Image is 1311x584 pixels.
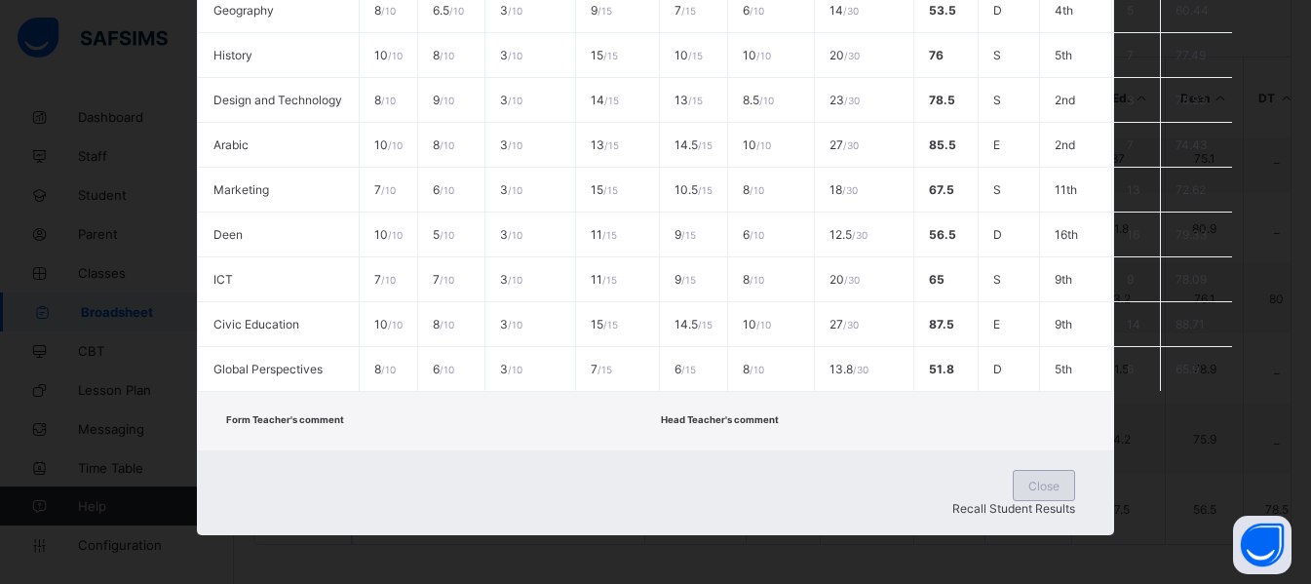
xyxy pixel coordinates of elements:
[1055,3,1073,18] span: 4th
[756,139,771,151] span: / 10
[591,317,618,331] span: 15
[213,137,249,152] span: Arabic
[1055,317,1072,331] span: 9th
[213,227,243,242] span: Deen
[374,272,396,287] span: 7
[1055,48,1072,62] span: 5th
[602,229,617,241] span: / 15
[388,319,403,331] span: / 10
[213,362,323,376] span: Global Perspectives
[929,182,954,197] span: 67.5
[1127,137,1134,152] span: 7
[929,137,956,152] span: 85.5
[675,137,713,152] span: 14.5
[929,93,955,107] span: 78.5
[743,137,771,152] span: 10
[433,93,454,107] span: 9
[440,139,454,151] span: / 10
[1055,227,1078,242] span: 16th
[993,3,1002,18] span: D
[374,3,396,18] span: 8
[853,364,868,375] span: / 30
[508,184,522,196] span: / 10
[844,274,860,286] span: / 30
[1233,516,1292,574] button: Open asap
[993,48,1001,62] span: S
[1055,362,1072,376] span: 5th
[381,5,396,17] span: / 10
[381,274,396,286] span: / 10
[843,139,859,151] span: / 30
[433,48,454,62] span: 8
[500,227,522,242] span: 3
[604,139,619,151] span: / 15
[508,139,522,151] span: / 10
[433,227,454,242] span: 5
[929,227,956,242] span: 56.5
[591,48,618,62] span: 15
[993,272,1001,287] span: S
[213,3,274,18] span: Geography
[508,5,522,17] span: / 10
[500,3,522,18] span: 3
[1028,479,1060,493] span: Close
[1127,362,1134,376] span: 6
[743,182,764,197] span: 8
[1176,93,1207,107] span: 78.93
[433,317,454,331] span: 8
[1127,48,1134,62] span: 7
[388,229,403,241] span: / 10
[433,137,454,152] span: 8
[929,3,956,18] span: 53.5
[1127,182,1140,197] span: 13
[743,227,764,242] span: 6
[1127,3,1134,18] span: 5
[433,182,454,197] span: 6
[1176,3,1209,18] span: 60.44
[602,274,617,286] span: / 15
[374,317,403,331] span: 10
[213,317,299,331] span: Civic Education
[681,364,696,375] span: / 15
[675,48,703,62] span: 10
[675,362,696,376] span: 6
[829,317,859,331] span: 27
[750,274,764,286] span: / 10
[440,229,454,241] span: / 10
[743,93,774,107] span: 8.5
[1055,182,1077,197] span: 11th
[449,5,464,17] span: / 10
[1176,317,1205,331] span: 88.71
[500,137,522,152] span: 3
[603,50,618,61] span: / 15
[756,50,771,61] span: / 10
[688,50,703,61] span: / 15
[374,93,396,107] span: 8
[598,364,612,375] span: / 15
[603,319,618,331] span: / 15
[661,414,779,425] span: Head Teacher's comment
[1127,93,1135,107] span: 3
[591,272,617,287] span: 11
[1055,272,1072,287] span: 9th
[388,139,403,151] span: / 10
[1176,272,1207,287] span: 78.09
[852,229,868,241] span: / 30
[1127,317,1140,331] span: 14
[508,229,522,241] span: / 10
[829,3,859,18] span: 14
[929,317,954,331] span: 87.5
[1176,227,1208,242] span: 79.33
[374,227,403,242] span: 10
[508,319,522,331] span: / 10
[440,274,454,286] span: / 10
[591,362,612,376] span: 7
[843,319,859,331] span: / 30
[759,95,774,106] span: / 10
[829,362,868,376] span: 13.8
[508,364,522,375] span: / 10
[213,182,269,197] span: Marketing
[500,317,522,331] span: 3
[750,5,764,17] span: / 10
[374,182,396,197] span: 7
